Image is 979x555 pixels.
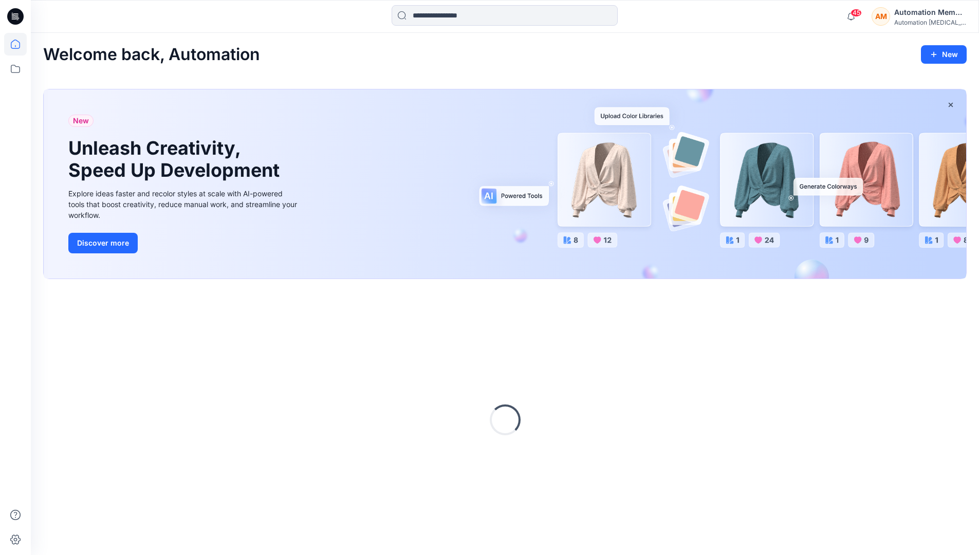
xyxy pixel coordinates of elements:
span: New [73,115,89,127]
button: New [921,45,967,64]
button: Discover more [68,233,138,253]
div: AM [872,7,890,26]
div: Explore ideas faster and recolor styles at scale with AI-powered tools that boost creativity, red... [68,188,300,220]
a: Discover more [68,233,300,253]
div: Automation Member [894,6,966,18]
h1: Unleash Creativity, Speed Up Development [68,137,284,181]
h2: Welcome back, Automation [43,45,260,64]
span: 45 [851,9,862,17]
div: Automation [MEDICAL_DATA]... [894,18,966,26]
